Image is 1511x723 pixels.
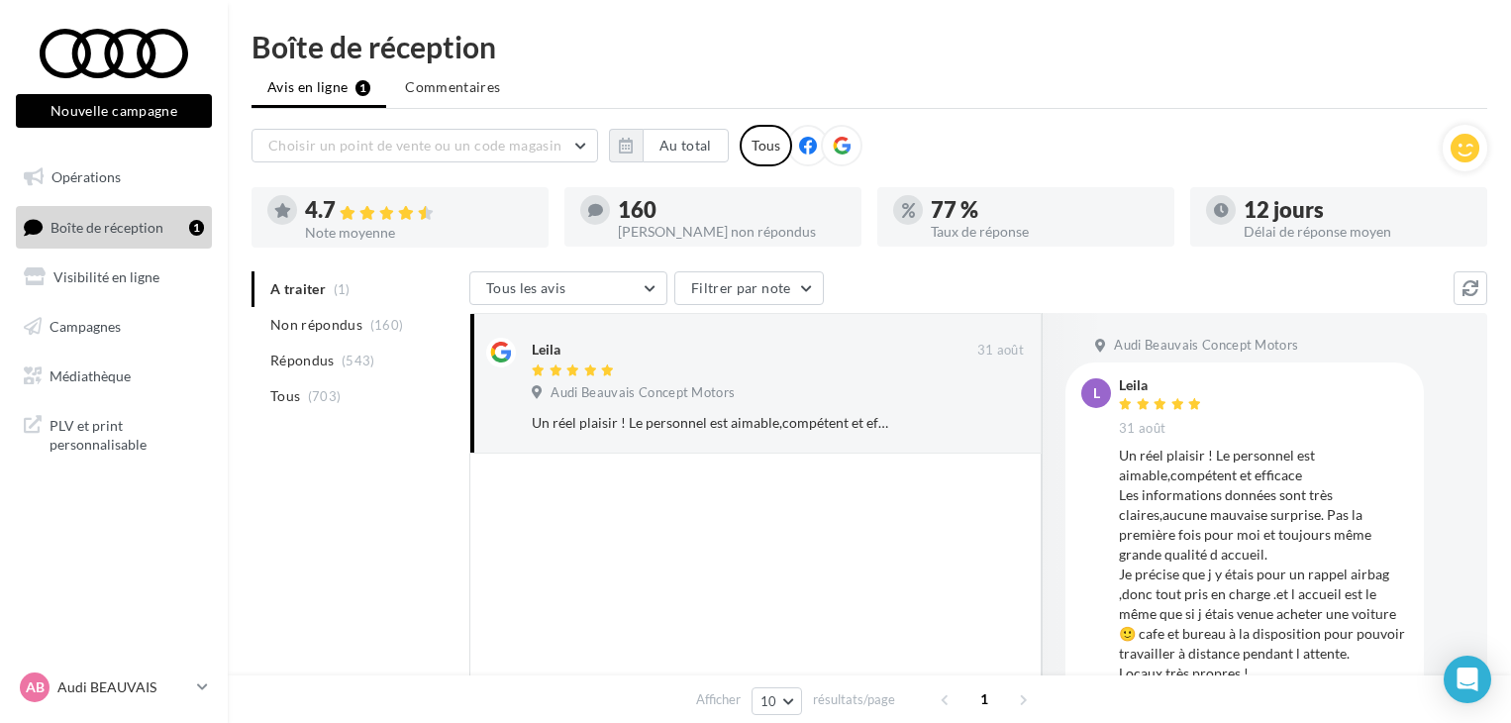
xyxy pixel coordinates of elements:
[12,356,216,397] a: Médiathèque
[12,306,216,348] a: Campagnes
[51,168,121,185] span: Opérations
[50,318,121,335] span: Campagnes
[469,271,667,305] button: Tous les avis
[252,129,598,162] button: Choisir un point de vente ou un code magasin
[740,125,792,166] div: Tous
[270,386,300,406] span: Tous
[270,351,335,370] span: Répondus
[16,94,212,128] button: Nouvelle campagne
[370,317,404,333] span: (160)
[931,199,1158,221] div: 77 %
[618,199,846,221] div: 160
[1244,199,1471,221] div: 12 jours
[1444,656,1491,703] div: Open Intercom Messenger
[696,690,741,709] span: Afficher
[532,340,560,360] div: Leila
[609,129,729,162] button: Au total
[813,690,895,709] span: résultats/page
[643,129,729,162] button: Au total
[50,366,131,383] span: Médiathèque
[1244,225,1471,239] div: Délai de réponse moyen
[931,225,1158,239] div: Taux de réponse
[1114,337,1298,355] span: Audi Beauvais Concept Motors
[760,693,777,709] span: 10
[308,388,342,404] span: (703)
[674,271,824,305] button: Filtrer par note
[618,225,846,239] div: [PERSON_NAME] non répondus
[532,413,895,433] div: Un réel plaisir ! Le personnel est aimable,compétent et efficace Les informations données sont tr...
[189,220,204,236] div: 1
[1093,383,1100,403] span: L
[12,257,216,298] a: Visibilité en ligne
[268,137,561,154] span: Choisir un point de vente ou un code magasin
[405,77,500,97] span: Commentaires
[305,226,533,240] div: Note moyenne
[486,279,566,296] span: Tous les avis
[252,32,1487,61] div: Boîte de réception
[50,412,204,455] span: PLV et print personnalisable
[53,268,159,285] span: Visibilité en ligne
[752,687,802,715] button: 10
[270,315,362,335] span: Non répondus
[305,199,533,222] div: 4.7
[1119,378,1206,392] div: Leila
[16,669,212,706] a: AB Audi BEAUVAIS
[12,206,216,249] a: Boîte de réception1
[1119,420,1165,438] span: 31 août
[12,156,216,198] a: Opérations
[968,683,1000,715] span: 1
[342,353,375,368] span: (543)
[12,404,216,463] a: PLV et print personnalisable
[551,384,735,402] span: Audi Beauvais Concept Motors
[977,342,1024,360] span: 31 août
[26,677,45,697] span: AB
[57,677,189,697] p: Audi BEAUVAIS
[50,218,163,235] span: Boîte de réception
